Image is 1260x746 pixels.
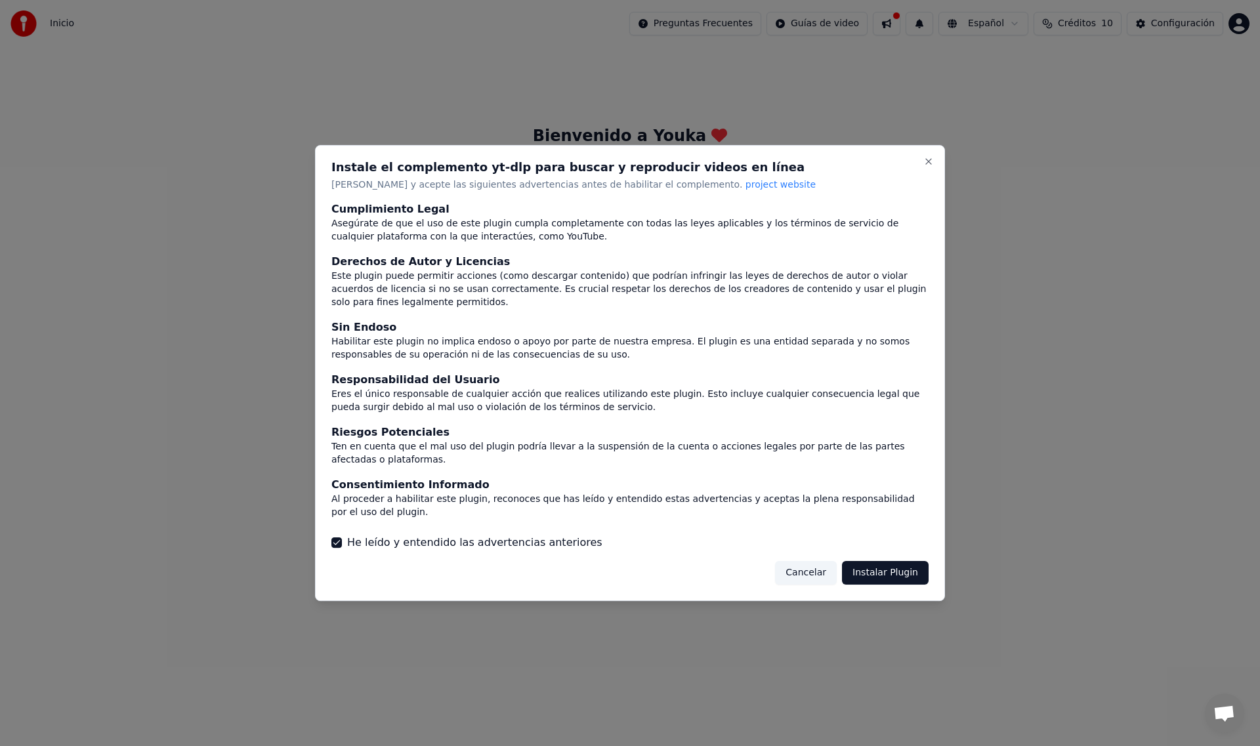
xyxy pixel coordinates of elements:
div: Al proceder a habilitar este plugin, reconoces que has leído y entendido estas advertencias y ace... [331,493,929,519]
button: Cancelar [775,561,837,585]
p: [PERSON_NAME] y acepte las siguientes advertencias antes de habilitar el complemento. [331,178,929,192]
div: Sin Endoso [331,320,929,336]
div: Eres el único responsable de cualquier acción que realices utilizando este plugin. Esto incluye c... [331,388,929,414]
h2: Instale el complemento yt-dlp para buscar y reproducir videos en línea [331,161,929,173]
div: Asegúrate de que el uso de este plugin cumpla completamente con todas las leyes aplicables y los ... [331,218,929,244]
span: project website [745,179,816,190]
div: Riesgos Potenciales [331,425,929,440]
div: Este plugin puede permitir acciones (como descargar contenido) que podrían infringir las leyes de... [331,270,929,310]
div: Ten en cuenta que el mal uso del plugin podría llevar a la suspensión de la cuenta o acciones leg... [331,440,929,466]
label: He leído y entendido las advertencias anteriores [347,535,602,550]
div: Derechos de Autor y Licencias [331,255,929,270]
div: Cumplimiento Legal [331,202,929,218]
div: Consentimiento Informado [331,477,929,493]
div: Habilitar este plugin no implica endoso o apoyo por parte de nuestra empresa. El plugin es una en... [331,336,929,362]
button: Instalar Plugin [842,561,929,585]
div: Responsabilidad del Usuario [331,372,929,388]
